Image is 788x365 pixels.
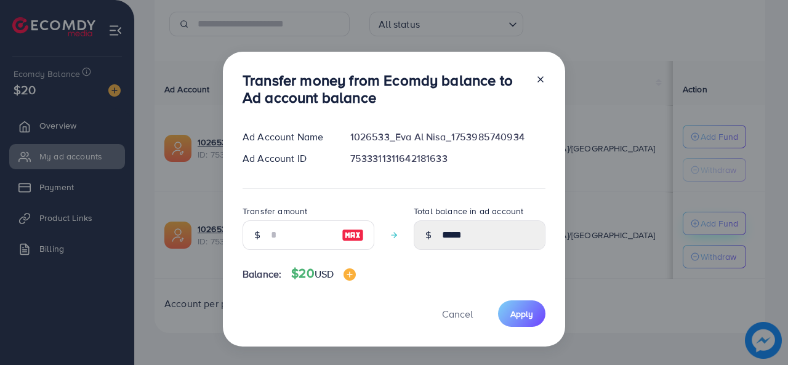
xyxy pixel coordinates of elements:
button: Apply [498,300,545,327]
div: Ad Account ID [233,151,340,166]
label: Transfer amount [243,205,307,217]
h4: $20 [291,266,356,281]
h3: Transfer money from Ecomdy balance to Ad account balance [243,71,526,107]
span: Balance: [243,267,281,281]
img: image [344,268,356,281]
span: Cancel [442,307,473,321]
label: Total balance in ad account [414,205,523,217]
img: image [342,228,364,243]
button: Cancel [427,300,488,327]
span: Apply [510,308,533,320]
div: Ad Account Name [233,130,340,144]
span: USD [315,267,334,281]
div: 1026533_Eva Al Nisa_1753985740934 [340,130,555,144]
div: 7533311311642181633 [340,151,555,166]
